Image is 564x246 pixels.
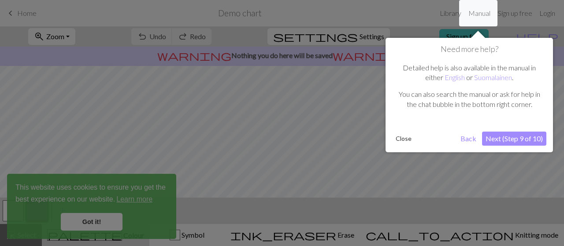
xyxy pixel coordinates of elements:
p: You can also search the manual or ask for help in the chat bubble in the bottom right corner. [397,89,542,109]
button: Next (Step 9 of 10) [482,132,546,146]
a: Suomalainen [474,73,512,81]
div: Need more help? [386,38,553,152]
a: English [445,73,465,81]
button: Back [457,132,480,146]
p: Detailed help is also available in the manual in either or . [397,63,542,83]
button: Close [392,132,415,145]
h1: Need more help? [392,44,546,54]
